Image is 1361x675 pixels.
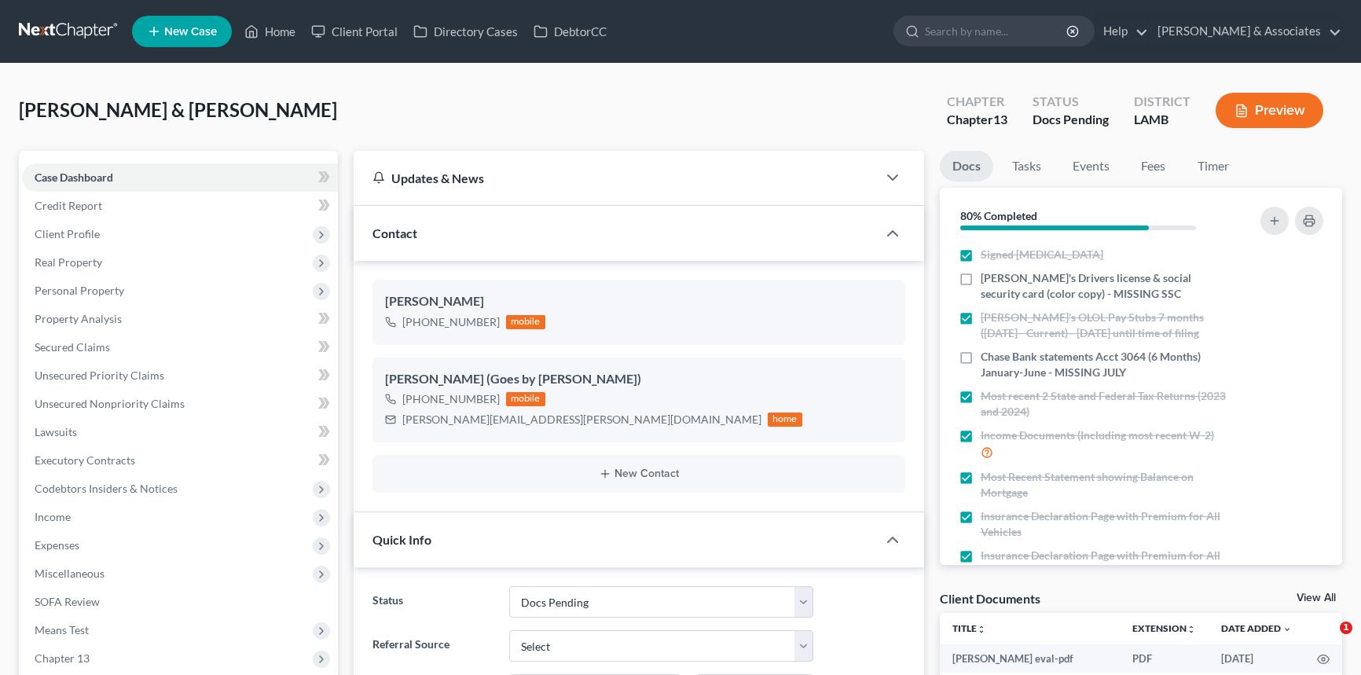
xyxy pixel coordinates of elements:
[1221,622,1292,634] a: Date Added expand_more
[237,17,303,46] a: Home
[981,508,1228,540] span: Insurance Declaration Page with Premium for All Vehicles
[35,425,77,438] span: Lawsuits
[22,305,338,333] a: Property Analysis
[35,567,105,580] span: Miscellaneous
[35,369,164,382] span: Unsecured Priority Claims
[35,623,89,636] span: Means Test
[385,292,893,311] div: [PERSON_NAME]
[22,333,338,361] a: Secured Claims
[940,644,1121,673] td: [PERSON_NAME] eval-pdf
[1095,17,1148,46] a: Help
[365,630,501,662] label: Referral Source
[405,17,526,46] a: Directory Cases
[35,538,79,552] span: Expenses
[1150,17,1341,46] a: [PERSON_NAME] & Associates
[768,413,802,427] div: home
[385,468,893,480] button: New Contact
[981,469,1228,501] span: Most Recent Statement showing Balance on Mortgage
[981,270,1228,302] span: [PERSON_NAME]'s Drivers license & social security card (color copy) - MISSING SSC
[22,588,338,616] a: SOFA Review
[35,227,100,240] span: Client Profile
[981,247,1103,262] span: Signed [MEDICAL_DATA]
[1134,111,1190,129] div: LAMB
[960,209,1037,222] strong: 80% Completed
[22,192,338,220] a: Credit Report
[402,391,500,407] div: [PHONE_NUMBER]
[365,586,501,618] label: Status
[385,370,893,389] div: [PERSON_NAME] (Goes by [PERSON_NAME])
[35,595,100,608] span: SOFA Review
[1128,151,1179,182] a: Fees
[22,418,338,446] a: Lawsuits
[981,548,1228,579] span: Insurance Declaration Page with Premium for All Real Estate
[1185,151,1242,182] a: Timer
[35,340,110,354] span: Secured Claims
[526,17,614,46] a: DebtorCC
[35,199,102,212] span: Credit Report
[940,590,1040,607] div: Client Documents
[940,151,993,182] a: Docs
[981,388,1228,420] span: Most recent 2 State and Federal Tax Returns (2023 and 2024)
[22,390,338,418] a: Unsecured Nonpriority Claims
[1340,622,1352,634] span: 1
[952,622,986,634] a: Titleunfold_more
[981,349,1228,380] span: Chase Bank statements Acct 3064 (6 Months) January-June - MISSING JULY
[35,312,122,325] span: Property Analysis
[1033,93,1109,111] div: Status
[993,112,1007,127] span: 13
[35,397,185,410] span: Unsecured Nonpriority Claims
[402,412,761,427] div: [PERSON_NAME][EMAIL_ADDRESS][PERSON_NAME][DOMAIN_NAME]
[1033,111,1109,129] div: Docs Pending
[1187,625,1196,634] i: unfold_more
[35,255,102,269] span: Real Property
[1000,151,1054,182] a: Tasks
[35,284,124,297] span: Personal Property
[1132,622,1196,634] a: Extensionunfold_more
[35,482,178,495] span: Codebtors Insiders & Notices
[1282,625,1292,634] i: expand_more
[1308,622,1345,659] iframe: Intercom live chat
[164,26,217,38] span: New Case
[506,392,545,406] div: mobile
[925,17,1069,46] input: Search by name...
[506,315,545,329] div: mobile
[372,170,858,186] div: Updates & News
[981,427,1214,443] span: Income Documents (Including most recent W-2)
[1120,644,1209,673] td: PDF
[1297,592,1336,603] a: View All
[981,310,1228,341] span: [PERSON_NAME]'s OLOL Pay Stubs 7 months ([DATE] - Current) - [DATE] until time of filing
[1216,93,1323,128] button: Preview
[372,532,431,547] span: Quick Info
[372,226,417,240] span: Contact
[19,98,337,121] span: [PERSON_NAME] & [PERSON_NAME]
[947,111,1007,129] div: Chapter
[977,625,986,634] i: unfold_more
[35,453,135,467] span: Executory Contracts
[402,314,500,330] div: [PHONE_NUMBER]
[303,17,405,46] a: Client Portal
[1209,644,1304,673] td: [DATE]
[22,446,338,475] a: Executory Contracts
[1134,93,1190,111] div: District
[22,361,338,390] a: Unsecured Priority Claims
[947,93,1007,111] div: Chapter
[35,171,113,184] span: Case Dashboard
[22,163,338,192] a: Case Dashboard
[35,651,90,665] span: Chapter 13
[1060,151,1122,182] a: Events
[35,510,71,523] span: Income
